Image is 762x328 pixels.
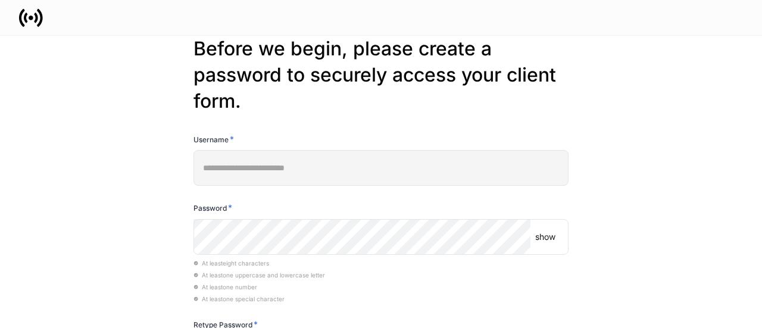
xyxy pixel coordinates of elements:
span: At least one uppercase and lowercase letter [193,271,325,279]
span: At least eight characters [193,260,269,267]
p: show [535,231,555,243]
h6: Username [193,133,234,145]
span: At least one number [193,283,257,290]
h2: Before we begin, please create a password to securely access your client form. [193,36,569,114]
h6: Password [193,202,232,214]
span: At least one special character [193,295,285,302]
